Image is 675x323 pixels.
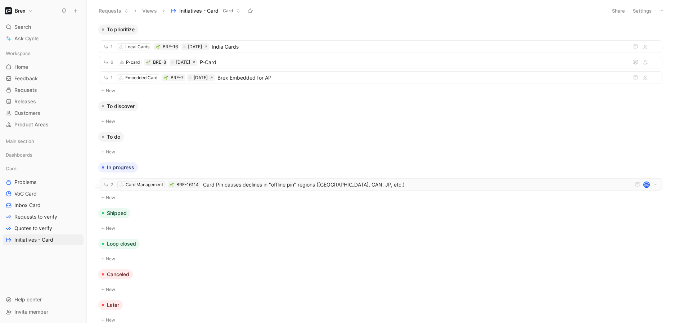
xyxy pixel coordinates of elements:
button: 1 [102,73,114,82]
div: Embedded Card [125,74,157,81]
a: Quotes to verify [3,223,84,234]
div: Card Management [126,181,163,188]
span: Requests to verify [14,213,57,220]
button: View actions [73,202,81,209]
button: New [98,117,663,126]
button: View actions [73,225,81,232]
div: P-card [126,59,140,66]
span: 1 [111,45,113,49]
span: Initiatives - Card [179,7,219,14]
button: BrexBrex [3,6,35,16]
div: Card [3,163,84,174]
div: Workspace [3,48,84,59]
div: BRE-7 [171,74,184,81]
div: Local Cards [125,43,149,50]
button: 2 [102,180,114,189]
span: Help center [14,296,42,302]
span: Main section [6,138,34,145]
span: Feedback [14,75,38,82]
a: 1Embedded Card🌱BRE-7[DATE]Brex Embedded for AP [99,71,662,84]
button: 1 [102,42,114,51]
span: Customers [14,109,40,117]
span: To discover [107,103,135,110]
span: VoC Card [14,190,37,197]
button: New [98,255,663,263]
button: 🌱 [146,60,151,65]
a: 6P-card🌱BRE-8[DATE]P-Card [99,56,662,68]
button: Views [139,5,160,16]
span: To prioritize [107,26,135,33]
span: Card [223,7,233,14]
button: 🌱 [156,44,161,49]
span: Inbox Card [14,202,41,209]
a: 1Local Cards🌱BRE-16[DATE]India Cards [99,40,662,53]
span: To do [107,133,120,140]
span: Brex Embedded for AP [217,73,625,82]
div: To prioritizeNew [95,24,666,95]
div: To discoverNew [95,101,666,126]
img: Brex [5,7,12,14]
span: Requests [14,86,37,94]
span: Home [14,63,28,71]
a: Ask Cycle [3,33,84,44]
span: Loop closed [107,240,136,247]
a: Releases [3,96,84,107]
button: View actions [73,190,81,197]
div: CardProblemsVoC CardInbox CardRequests to verifyQuotes to verifyInitiatives - Card [3,163,84,245]
span: Workspace [6,50,31,57]
button: Initiatives - CardCard [167,5,244,16]
div: Invite member [3,306,84,317]
span: Shipped [107,210,127,217]
button: Shipped [98,208,130,218]
button: 🌱 [169,182,174,187]
button: View actions [73,213,81,220]
div: Loop closedNew [95,239,666,264]
span: In progress [107,164,134,171]
span: P-Card [200,58,625,67]
button: Settings [630,6,655,16]
a: Inbox Card [3,200,84,211]
div: BRE-8 [153,59,166,66]
a: 2Card Management🌱BRE-16114Card Pin causes declines in "offline pin" regions ([GEOGRAPHIC_DATA], C... [99,178,662,191]
a: Initiatives - Card [3,234,84,245]
div: CanceledNew [95,269,666,294]
a: Product Areas [3,119,84,130]
button: New [98,148,663,156]
a: Problems [3,177,84,188]
div: [DATE] [188,43,202,50]
span: Card Pin causes declines in "offline pin" regions ([GEOGRAPHIC_DATA], CAN, JP, etc.) [203,180,627,189]
button: New [98,193,663,202]
button: Canceled [98,269,133,279]
span: 1 [111,76,113,80]
span: Invite member [14,309,48,315]
button: New [98,224,663,233]
button: To prioritize [98,24,138,35]
span: Problems [14,179,36,186]
span: Later [107,301,119,309]
button: View actions [73,179,81,186]
button: 🌱 [163,75,168,80]
span: Initiatives - Card [14,236,53,243]
div: In progressNew [95,162,666,202]
button: Loop closed [98,239,140,249]
span: Dashboards [6,151,32,158]
button: New [98,86,663,95]
button: New [98,285,663,294]
a: Feedback [3,73,84,84]
span: Ask Cycle [14,34,39,43]
span: Product Areas [14,121,49,128]
button: To do [98,132,124,142]
button: To discover [98,101,138,111]
span: Canceled [107,271,129,278]
div: ShippedNew [95,208,666,233]
span: India Cards [212,42,625,51]
button: View actions [73,236,81,243]
button: 6 [102,58,115,67]
span: Search [14,23,31,31]
div: Main section [3,136,84,147]
span: Card [6,165,17,172]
